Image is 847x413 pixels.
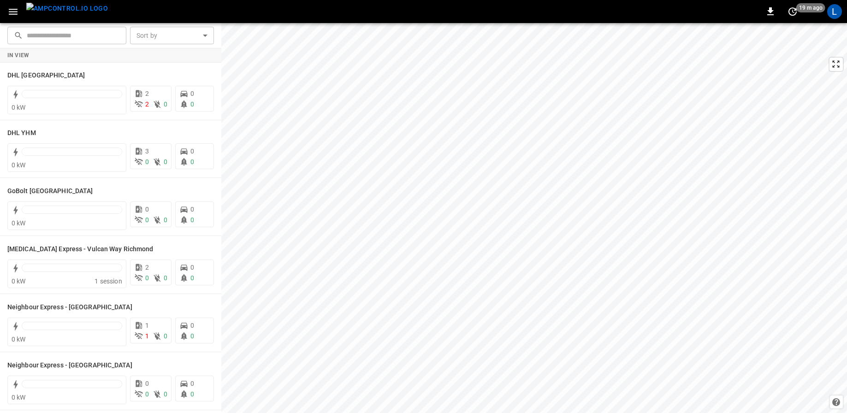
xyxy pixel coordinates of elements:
[7,360,132,371] h6: Neighbour Express - Mississauga
[12,394,26,401] span: 0 kW
[12,336,26,343] span: 0 kW
[145,390,149,398] span: 0
[796,3,825,12] span: 19 m ago
[95,277,122,285] span: 1 session
[164,274,167,282] span: 0
[7,128,36,138] h6: DHL YHM
[7,71,85,81] h6: DHL Montreal
[26,3,108,14] img: ampcontrol.io logo
[164,158,167,165] span: 0
[145,216,149,224] span: 0
[190,264,194,271] span: 0
[12,104,26,111] span: 0 kW
[145,100,149,108] span: 2
[7,244,153,254] h6: Mili Express - Vulcan Way Richmond
[145,264,149,271] span: 2
[190,380,194,387] span: 0
[164,216,167,224] span: 0
[145,274,149,282] span: 0
[785,4,800,19] button: set refresh interval
[145,322,149,329] span: 1
[12,161,26,169] span: 0 kW
[145,147,149,155] span: 3
[190,390,194,398] span: 0
[190,147,194,155] span: 0
[827,4,842,19] div: profile-icon
[164,332,167,340] span: 0
[145,206,149,213] span: 0
[12,219,26,227] span: 0 kW
[190,158,194,165] span: 0
[12,277,26,285] span: 0 kW
[190,332,194,340] span: 0
[145,158,149,165] span: 0
[164,100,167,108] span: 0
[145,332,149,340] span: 1
[190,90,194,97] span: 0
[190,274,194,282] span: 0
[7,186,93,196] h6: GoBolt Montreal
[190,100,194,108] span: 0
[7,52,30,59] strong: In View
[7,302,132,313] h6: Neighbour Express - Markham
[145,380,149,387] span: 0
[145,90,149,97] span: 2
[190,216,194,224] span: 0
[164,390,167,398] span: 0
[190,322,194,329] span: 0
[190,206,194,213] span: 0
